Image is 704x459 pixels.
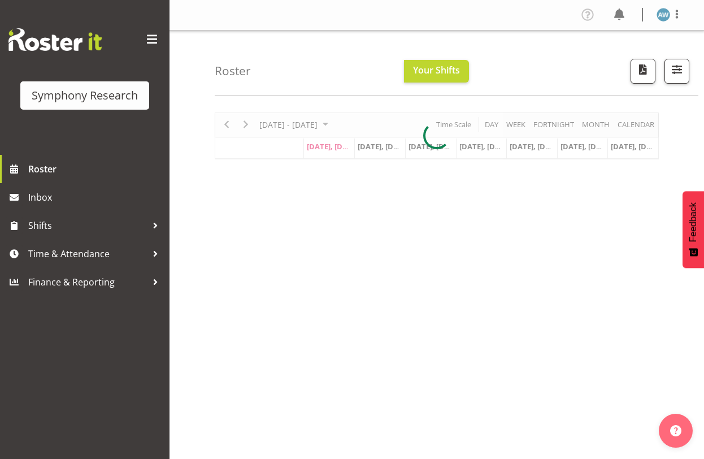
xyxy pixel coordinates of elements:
button: Download a PDF of the roster according to the set date range. [631,59,655,84]
img: angela-ward1839.jpg [657,8,670,21]
h4: Roster [215,64,251,77]
img: Rosterit website logo [8,28,102,51]
span: Your Shifts [413,64,460,76]
button: Filter Shifts [664,59,689,84]
span: Roster [28,161,164,177]
div: Symphony Research [32,87,138,104]
span: Inbox [28,189,164,206]
img: help-xxl-2.png [670,425,681,436]
button: Feedback - Show survey [683,191,704,268]
span: Shifts [28,217,147,234]
span: Finance & Reporting [28,274,147,291]
button: Your Shifts [404,60,469,83]
span: Feedback [688,202,698,242]
span: Time & Attendance [28,245,147,262]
